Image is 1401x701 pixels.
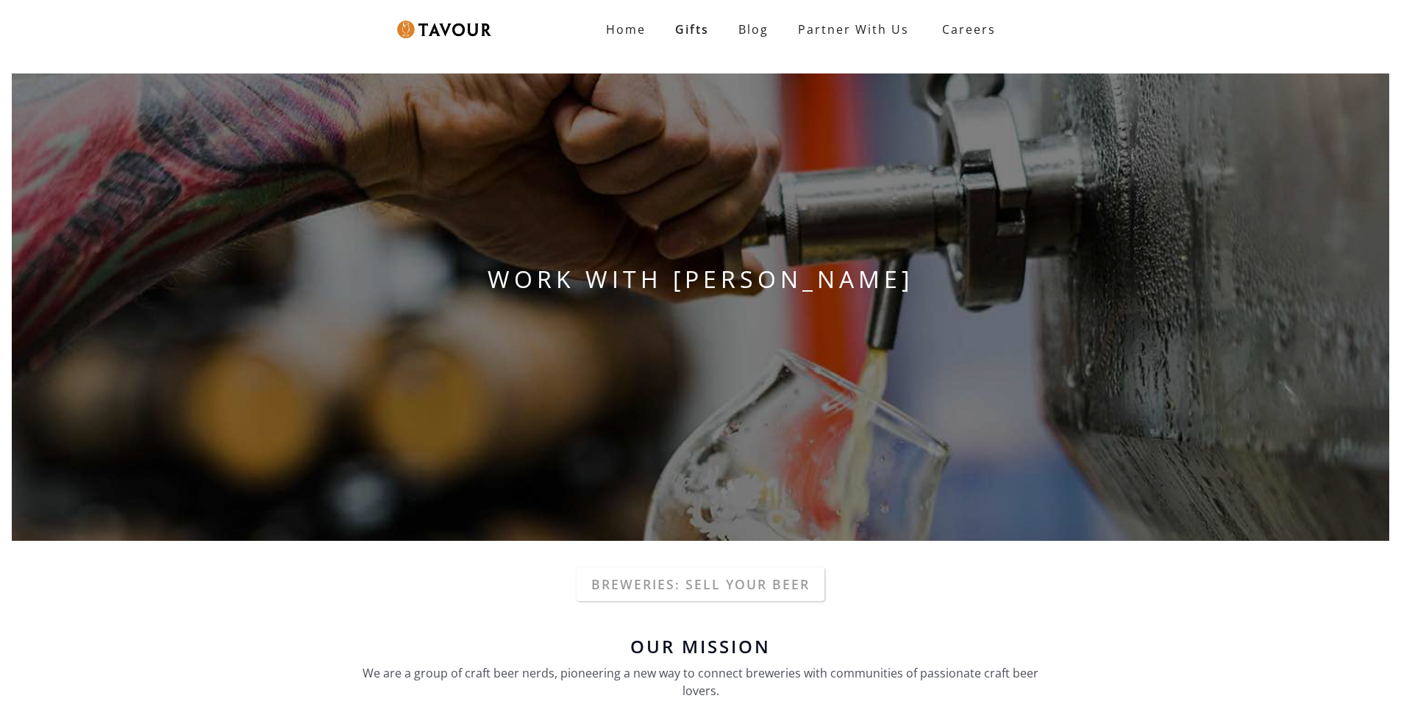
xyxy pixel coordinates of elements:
a: Blog [724,15,783,44]
a: Gifts [660,15,724,44]
a: Partner With Us [783,15,924,44]
strong: Careers [942,15,996,44]
h1: WORK WITH [PERSON_NAME] [12,262,1389,297]
a: Breweries: Sell your beer [577,567,824,601]
strong: Home [606,21,646,37]
a: Home [591,15,660,44]
a: Careers [924,9,1007,50]
h6: Our Mission [355,638,1047,655]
